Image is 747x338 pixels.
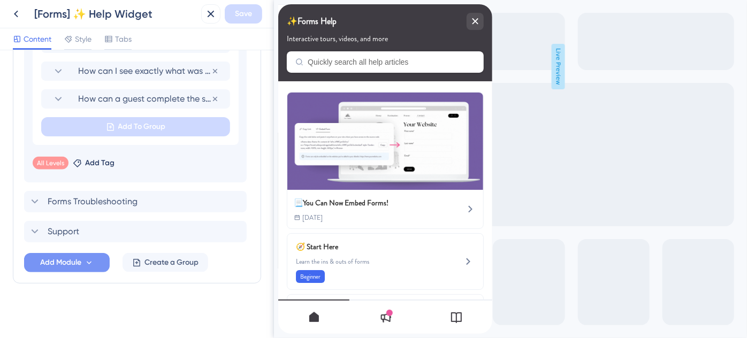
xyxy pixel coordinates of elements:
span: Beginner [22,268,42,276]
div: 📃You Can Now Embed Forms! [16,192,110,205]
div: 📃You Can Now Embed Forms! [9,88,205,225]
div: [Forms] ✨ Help Widget [34,6,197,21]
span: Support [48,225,79,238]
div: 3 [71,5,74,14]
span: Tabs [115,33,132,45]
button: Add To Group [41,117,230,136]
span: How can a guest complete the same form for all travelers in a booking? [78,93,211,105]
span: How can I see exactly what was filled out on a form, including text like terms and conditions? [78,65,211,78]
button: Create a Group [123,253,208,272]
span: All Levels [37,159,64,167]
span: Add Module [40,256,81,269]
span: Forms Troubleshooting [48,195,138,208]
div: Start Here [18,236,161,279]
div: How can a guest complete the same form for all travelers in a booking? [41,89,230,109]
div: close resource center [188,9,205,26]
span: [DATE] [24,209,44,218]
span: Add Tag [85,157,115,170]
span: Content [24,33,51,45]
span: Save [235,7,252,20]
div: How can I see exactly what was filled out on a form, including text like terms and conditions? [41,62,230,81]
button: Add Tag [73,157,115,170]
span: Live Preview [278,44,291,89]
span: Need Help? [25,3,63,16]
span: ✨Forms Help [9,9,58,25]
button: Save [225,4,262,24]
span: Learn the ins & outs of forms [18,253,161,262]
span: Interactive tours, videos, and more [9,30,110,39]
input: Quickly search all help articles [29,53,197,62]
span: 🧭 Start Here [18,236,143,249]
span: Add To Group [118,120,166,133]
span: Create a Group [144,256,199,269]
button: Add Module [24,253,110,272]
span: Style [75,33,92,45]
